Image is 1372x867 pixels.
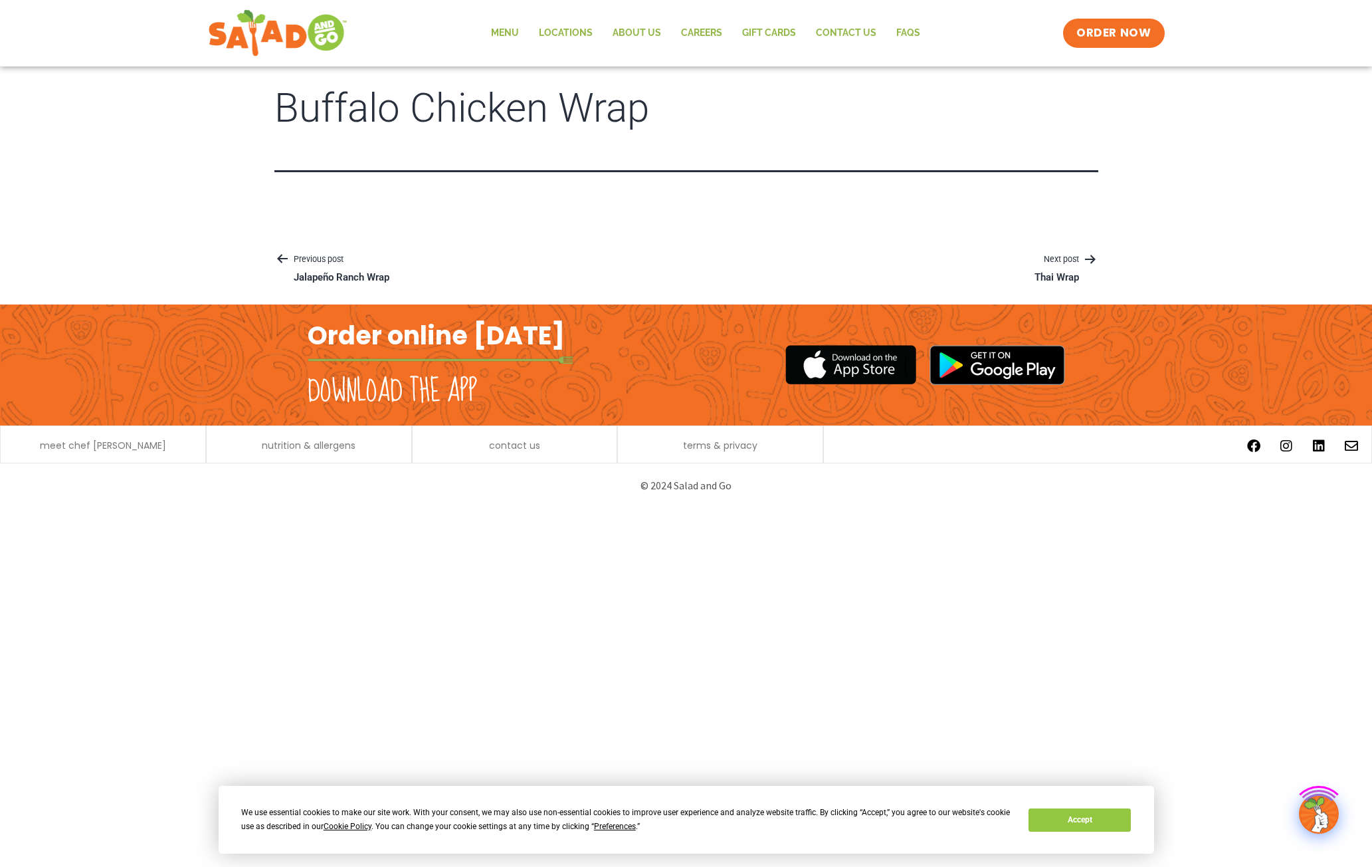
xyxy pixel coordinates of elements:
a: Next postThai Wrap [1015,252,1098,285]
a: Previous postJalapeño Ranch Wrap [274,252,409,285]
h2: Order online [DATE] [308,319,565,352]
p: Jalapeño Ranch Wrap [294,271,389,285]
span: Cookie Policy [324,822,371,831]
img: fork [308,356,573,364]
a: FAQs [886,18,930,49]
nav: Menu [481,18,930,49]
a: ORDER NOW [1063,19,1164,48]
a: Careers [671,18,732,49]
div: We use essential cookies to make our site work. With your consent, we may also use non-essential ... [241,806,1013,834]
img: appstore [785,343,916,386]
a: nutrition & allergens [262,441,355,450]
span: ORDER NOW [1076,25,1151,41]
a: terms & privacy [683,441,757,450]
a: About Us [603,18,671,49]
p: © 2024 Salad and Go [314,477,1058,495]
p: Next post [1015,252,1098,268]
a: contact us [489,441,540,450]
h2: Download the app [308,373,477,410]
a: GIFT CARDS [732,18,806,49]
img: new-SAG-logo-768×292 [208,7,348,60]
span: Preferences [594,822,636,831]
a: Contact Us [806,18,886,49]
p: Thai Wrap [1034,271,1079,285]
h1: Buffalo Chicken Wrap [274,86,1098,130]
div: Cookie Consent Prompt [219,786,1154,854]
nav: Posts [274,252,1098,285]
button: Accept [1029,808,1131,832]
a: Menu [481,18,529,49]
img: google_play [930,345,1065,385]
p: Previous post [274,252,409,268]
a: meet chef [PERSON_NAME] [40,441,166,450]
a: Locations [529,18,603,49]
